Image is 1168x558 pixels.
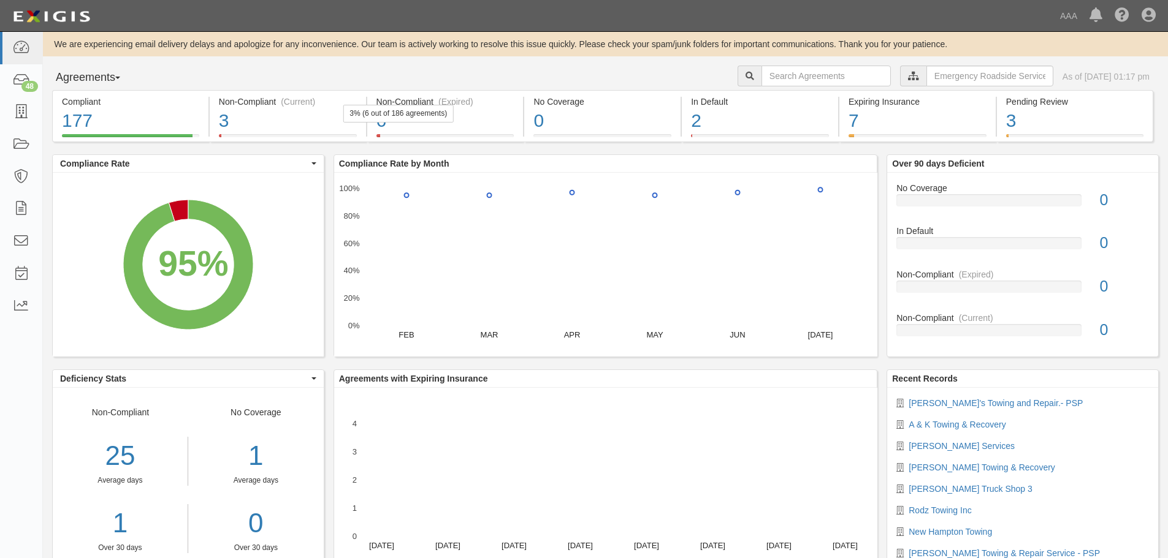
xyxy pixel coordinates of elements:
[646,330,663,339] text: MAY
[700,541,725,550] text: [DATE]
[1063,70,1150,83] div: As of [DATE] 01:17 pm
[158,239,228,289] div: 95%
[343,238,359,247] text: 60%
[197,475,315,486] div: Average days
[909,548,1100,558] a: [PERSON_NAME] Towing & Repair Service - PSP
[53,437,188,475] div: 25
[1006,108,1143,134] div: 3
[353,532,357,541] text: 0
[766,541,792,550] text: [DATE]
[833,541,858,550] text: [DATE]
[43,38,1168,50] div: We are experiencing email delivery delays and apologize for any inconvenience. Our team is active...
[909,462,1055,472] a: [PERSON_NAME] Towing & Recovery
[53,504,188,543] a: 1
[892,159,984,168] b: Over 90 days Deficient
[343,105,454,123] div: 3% (6 out of 186 agreements)
[959,312,993,324] div: (Current)
[353,447,357,456] text: 3
[219,108,357,134] div: 3
[60,372,308,385] span: Deficiency Stats
[1091,189,1158,211] div: 0
[533,108,671,134] div: 0
[343,211,359,221] text: 80%
[353,475,357,484] text: 2
[480,330,498,339] text: MAR
[53,543,188,553] div: Over 30 days
[997,134,1153,144] a: Pending Review3
[353,503,357,513] text: 1
[807,330,833,339] text: [DATE]
[188,406,324,553] div: No Coverage
[887,312,1158,324] div: Non-Compliant
[52,66,144,90] button: Agreements
[502,541,527,550] text: [DATE]
[197,437,315,475] div: 1
[21,81,38,92] div: 48
[62,108,199,134] div: 177
[334,173,877,356] svg: A chart.
[348,321,359,330] text: 0%
[896,268,1149,312] a: Non-Compliant(Expired)0
[52,134,208,144] a: Compliant177
[9,6,94,28] img: logo-5460c22ac91f19d4615b14bd174203de0afe785f0fc80cf4dbbc73dc1793850b.png
[367,134,524,144] a: Non-Compliant(Expired)63% (6 out of 186 agreements)
[1006,96,1143,108] div: Pending Review
[730,330,745,339] text: JUN
[896,225,1149,268] a: In Default0
[691,96,829,108] div: In Default
[339,159,449,168] b: Compliance Rate by Month
[959,268,994,281] div: (Expired)
[691,108,829,134] div: 2
[909,441,1015,451] a: [PERSON_NAME] Services
[761,66,891,86] input: Search Agreements
[60,157,308,170] span: Compliance Rate
[849,96,987,108] div: Expiring Insurance
[1091,319,1158,341] div: 0
[909,420,1006,429] a: A & K Towing & Recovery
[1091,276,1158,298] div: 0
[369,541,394,550] text: [DATE]
[62,96,199,108] div: Compliant
[887,182,1158,194] div: No Coverage
[839,134,996,144] a: Expiring Insurance7
[53,406,188,553] div: Non-Compliant
[568,541,593,550] text: [DATE]
[53,173,324,356] svg: A chart.
[909,527,992,537] a: New Hampton Towing
[563,330,580,339] text: APR
[197,543,315,553] div: Over 30 days
[210,134,366,144] a: Non-Compliant(Current)3
[849,108,987,134] div: 7
[343,266,359,275] text: 40%
[926,66,1053,86] input: Emergency Roadside Service (ERS)
[281,96,315,108] div: (Current)
[634,541,659,550] text: [DATE]
[339,184,360,193] text: 100%
[909,484,1032,494] a: [PERSON_NAME] Truck Shop 3
[53,370,324,387] button: Deficiency Stats
[435,541,460,550] text: [DATE]
[682,134,838,144] a: In Default2
[399,330,414,339] text: FEB
[909,398,1083,408] a: [PERSON_NAME]'s Towing and Repair.- PSP
[53,155,324,172] button: Compliance Rate
[1054,4,1083,28] a: AAA
[376,96,514,108] div: Non-Compliant (Expired)
[1115,9,1129,23] i: Help Center - Complianz
[53,475,188,486] div: Average days
[533,96,671,108] div: No Coverage
[1091,232,1158,254] div: 0
[892,374,958,383] b: Recent Records
[438,96,473,108] div: (Expired)
[197,504,315,543] a: 0
[887,268,1158,281] div: Non-Compliant
[887,225,1158,237] div: In Default
[524,134,681,144] a: No Coverage0
[343,293,359,303] text: 20%
[896,182,1149,225] a: No Coverage0
[909,505,971,515] a: Rodz Towing Inc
